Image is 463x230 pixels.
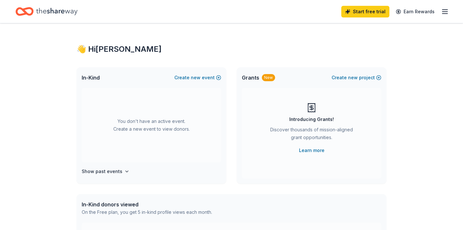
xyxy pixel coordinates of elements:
h4: Show past events [82,168,122,175]
button: Createnewevent [174,74,221,82]
div: Discover thousands of mission-aligned grant opportunities. [268,126,355,144]
div: You don't have an active event. Create a new event to view donors. [82,88,221,162]
div: 👋 Hi [PERSON_NAME] [77,44,386,54]
a: Home [15,4,77,19]
button: Createnewproject [332,74,381,82]
a: Learn more [299,147,324,154]
div: New [262,74,275,81]
span: new [348,74,358,82]
span: In-Kind [82,74,100,82]
div: Introducing Grants! [289,115,334,123]
div: In-Kind donors viewed [82,201,212,208]
span: Grants [242,74,259,82]
a: Start free trial [341,6,389,17]
span: new [191,74,201,82]
a: Earn Rewards [392,6,438,17]
div: On the Free plan, you get 5 in-kind profile views each month. [82,208,212,216]
button: Show past events [82,168,129,175]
